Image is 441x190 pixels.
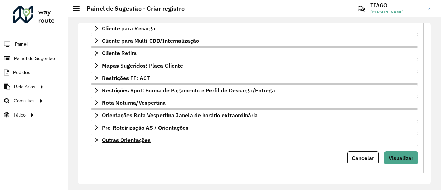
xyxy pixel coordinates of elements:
a: Cliente Retira [91,47,418,59]
span: Visualizar [389,154,413,161]
span: Orientações Rota Vespertina Janela de horário extraordinária [102,112,258,118]
span: Tático [13,111,26,119]
a: Cliente para Multi-CDD/Internalização [91,35,418,47]
span: [PERSON_NAME] [370,9,422,15]
span: Painel [15,41,28,48]
button: Cancelar [347,151,379,164]
span: Painel de Sugestão [14,55,55,62]
a: Outras Orientações [91,134,418,146]
button: Visualizar [384,151,418,164]
span: Restrições Spot: Forma de Pagamento e Perfil de Descarga/Entrega [102,88,275,93]
a: Mapas Sugeridos: Placa-Cliente [91,60,418,71]
span: Relatórios [14,83,35,90]
span: Pre-Roteirização AS / Orientações [102,125,188,130]
h2: Painel de Sugestão - Criar registro [80,5,185,12]
span: Restrições FF: ACT [102,75,150,81]
span: Mapas Sugeridos: Placa-Cliente [102,63,183,68]
span: Rota Noturna/Vespertina [102,100,166,106]
a: Rota Noturna/Vespertina [91,97,418,109]
a: Orientações Rota Vespertina Janela de horário extraordinária [91,109,418,121]
span: Cliente para Recarga [102,26,155,31]
h3: TIAGO [370,2,422,9]
span: Cancelar [352,154,374,161]
span: Outras Orientações [102,137,151,143]
span: Pedidos [13,69,30,76]
span: Cliente Retira [102,50,137,56]
span: Cliente para Multi-CDD/Internalização [102,38,199,43]
a: Pre-Roteirização AS / Orientações [91,122,418,133]
a: Cliente para Recarga [91,22,418,34]
a: Restrições Spot: Forma de Pagamento e Perfil de Descarga/Entrega [91,84,418,96]
a: Contato Rápido [354,1,369,16]
span: Consultas [14,97,35,104]
a: Restrições FF: ACT [91,72,418,84]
